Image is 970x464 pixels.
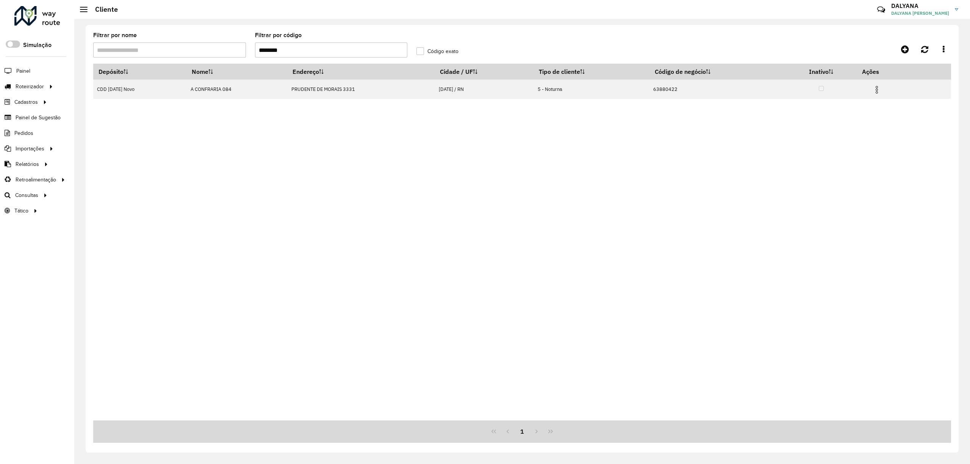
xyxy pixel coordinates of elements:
label: Filtrar por nome [93,31,137,40]
span: Pedidos [14,129,33,137]
label: Código exato [416,47,458,55]
td: PRUDENTE DE MORAIS 3331 [287,80,435,99]
a: Contato Rápido [873,2,889,18]
button: 1 [515,424,529,439]
label: Simulação [23,41,52,50]
span: Roteirizador [16,83,44,91]
span: DALYANA [PERSON_NAME] [891,10,949,17]
td: 63880422 [649,80,785,99]
span: Importações [16,145,44,153]
span: Consultas [15,191,38,199]
span: Relatórios [16,160,39,168]
th: Tipo de cliente [533,64,649,80]
span: Painel de Sugestão [16,114,61,122]
label: Filtrar por código [255,31,302,40]
td: [DATE] / RN [435,80,533,99]
span: Cadastros [14,98,38,106]
th: Código de negócio [649,64,785,80]
h2: Cliente [88,5,118,14]
h3: DALYANA [891,2,949,9]
span: Painel [16,67,30,75]
td: CDD [DATE] Novo [93,80,186,99]
th: Cidade / UF [435,64,533,80]
th: Depósito [93,64,186,80]
th: Endereço [287,64,435,80]
span: Tático [14,207,28,215]
th: Nome [186,64,287,80]
td: A CONFRARIA 084 [186,80,287,99]
td: 5 - Noturna [533,80,649,99]
th: Inativo [785,64,857,80]
th: Ações [857,64,903,80]
span: Retroalimentação [16,176,56,184]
